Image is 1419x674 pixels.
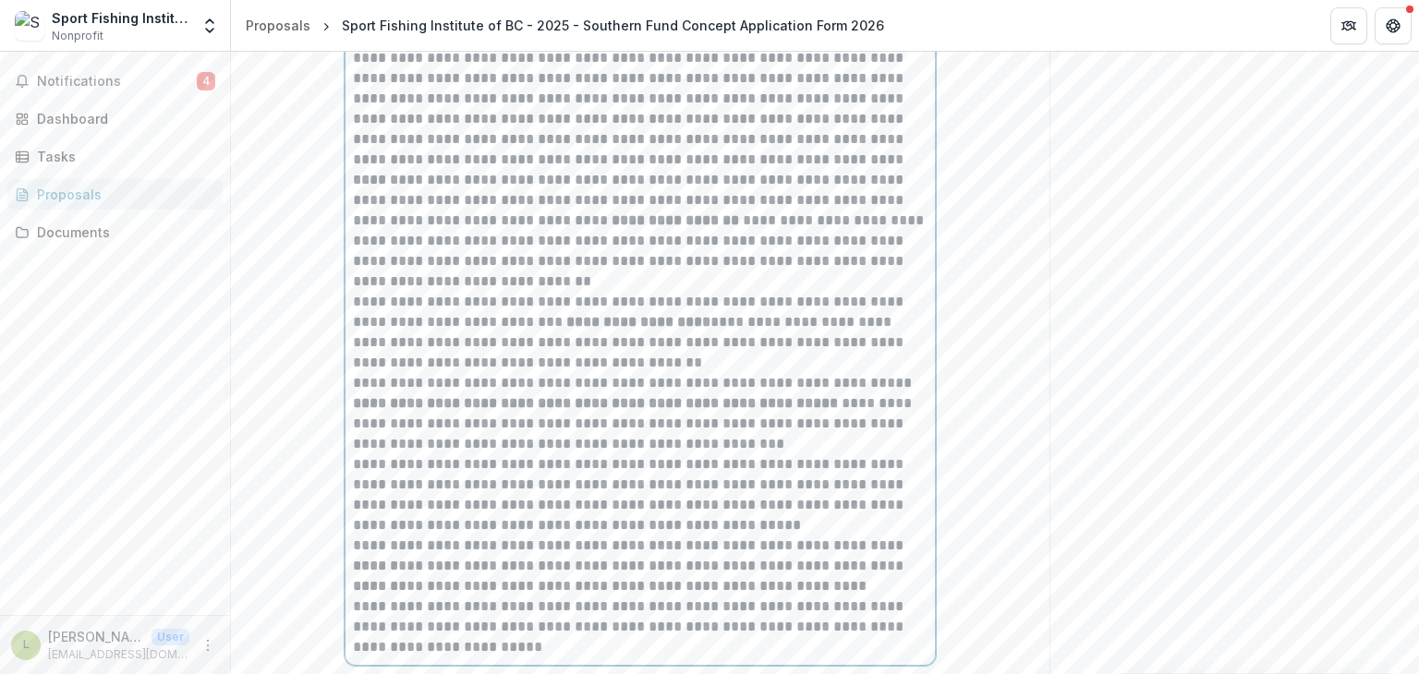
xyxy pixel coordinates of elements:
[1375,7,1412,44] button: Get Help
[37,74,197,90] span: Notifications
[48,627,144,646] p: [PERSON_NAME]
[23,639,30,651] div: Lance
[37,109,208,128] div: Dashboard
[238,12,891,39] nav: breadcrumb
[37,147,208,166] div: Tasks
[342,16,884,35] div: Sport Fishing Institute of BC - 2025 - Southern Fund Concept Application Form 2026
[1330,7,1367,44] button: Partners
[15,11,44,41] img: Sport Fishing Institute of BC
[152,629,189,645] p: User
[7,66,223,96] button: Notifications4
[37,185,208,204] div: Proposals
[48,646,189,663] p: [EMAIL_ADDRESS][DOMAIN_NAME]
[197,634,219,656] button: More
[246,16,310,35] div: Proposals
[7,179,223,210] a: Proposals
[197,72,215,90] span: 4
[197,7,223,44] button: Open entity switcher
[238,12,318,39] a: Proposals
[7,103,223,134] a: Dashboard
[52,8,189,28] div: Sport Fishing Institute of BC
[52,28,103,44] span: Nonprofit
[37,223,208,242] div: Documents
[7,141,223,172] a: Tasks
[7,217,223,247] a: Documents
